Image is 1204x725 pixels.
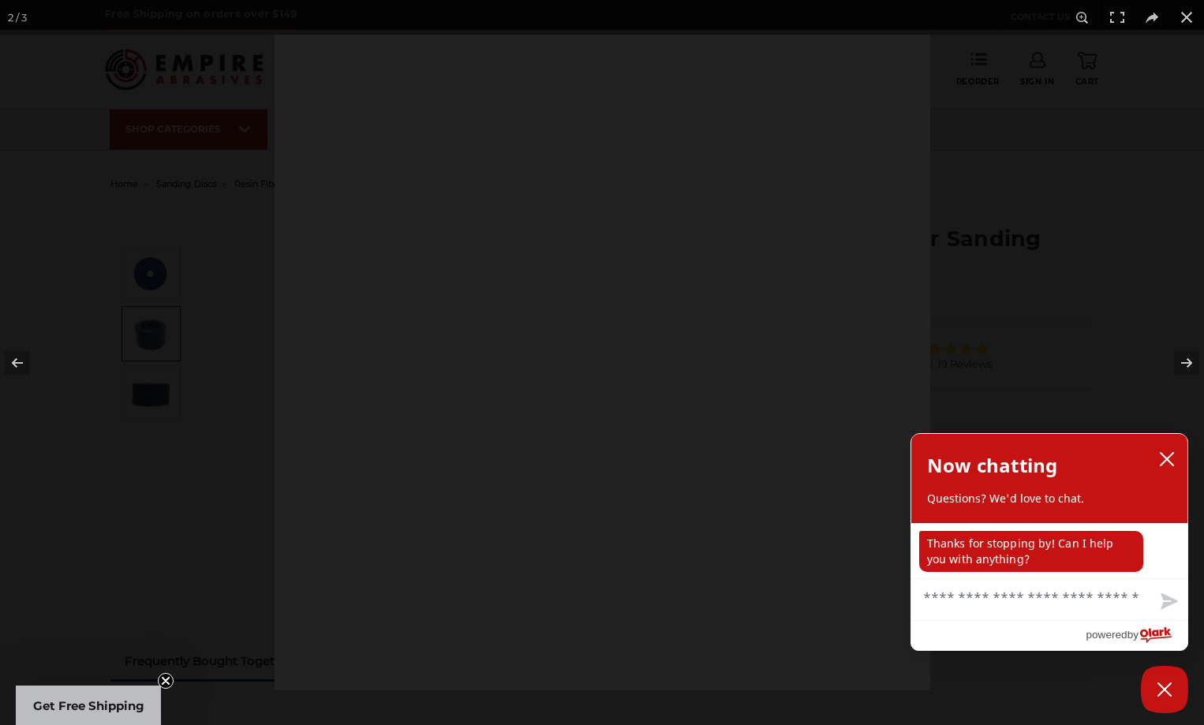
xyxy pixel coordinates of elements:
[1154,447,1180,471] button: close chatbox
[1086,625,1127,645] span: powered
[1127,625,1139,645] span: by
[927,450,1057,481] h2: Now chatting
[910,433,1188,651] div: olark chatbox
[1086,621,1187,650] a: Powered by Olark
[919,531,1143,572] p: Thanks for stopping by! Can I help you with anything?
[927,491,1172,506] p: Questions? We'd love to chat.
[16,686,161,725] div: Get Free ShippingClose teaser
[911,523,1187,578] div: chat
[33,698,144,713] span: Get Free Shipping
[1141,666,1188,713] button: Close Chatbox
[158,673,174,689] button: Close teaser
[1148,584,1187,620] button: Send message
[1149,323,1204,402] button: Next (arrow right)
